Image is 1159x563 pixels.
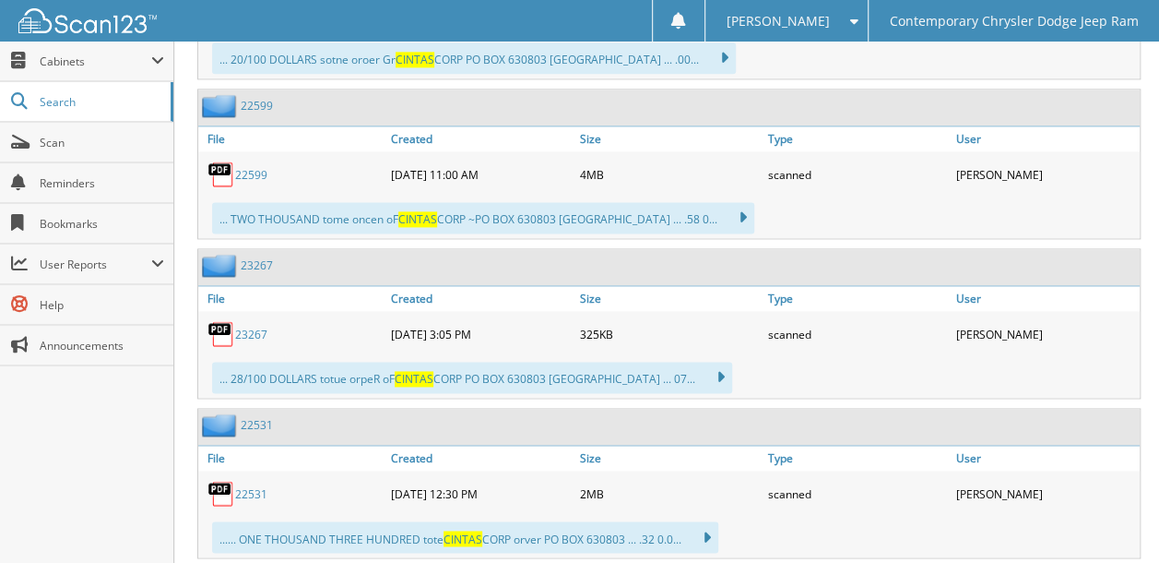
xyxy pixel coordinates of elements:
[574,156,763,193] div: 4MB
[235,486,267,502] a: 22531
[763,475,952,512] div: scanned
[763,286,952,311] a: Type
[763,126,952,151] a: Type
[241,98,273,114] a: 22599
[574,316,763,353] div: 325KB
[398,211,437,227] span: CINTAS
[574,126,763,151] a: Size
[202,94,241,117] img: folder2.png
[207,161,235,188] img: PDF.png
[212,42,736,74] div: ... 20/100 DOLLARS sotne oroer Gr CORP PO BOX 630803 [GEOGRAPHIC_DATA] ... .00...
[386,446,574,471] a: Created
[889,16,1138,27] span: Contemporary Chrysler Dodge Jeep Ram
[241,258,273,273] a: 23267
[952,446,1140,471] a: User
[207,320,235,348] img: PDF.png
[235,167,267,183] a: 22599
[40,94,161,110] span: Search
[396,52,434,67] span: CINTAS
[212,362,732,393] div: ... 28/100 DOLLARS totue orpeR oF CORP PO BOX 630803 [GEOGRAPHIC_DATA] ... 07...
[198,126,386,151] a: File
[212,521,718,553] div: ...... ONE THOUSAND THREE HUNDRED tote CORP orver PO BOX 630803 ... .32 0.0...
[202,254,241,277] img: folder2.png
[40,135,164,150] span: Scan
[40,216,164,232] span: Bookmarks
[952,286,1140,311] a: User
[395,371,433,387] span: CINTAS
[212,202,754,234] div: ... TWO THOUSAND tome oncen oF CORP ~PO BOX 630803 [GEOGRAPHIC_DATA] ... .58 0...
[198,446,386,471] a: File
[952,126,1140,151] a: User
[386,126,574,151] a: Created
[198,286,386,311] a: File
[386,316,574,353] div: [DATE] 3:05 PM
[40,54,151,69] span: Cabinets
[574,475,763,512] div: 2MB
[40,297,164,313] span: Help
[952,156,1140,193] div: [PERSON_NAME]
[202,413,241,437] img: folder2.png
[207,480,235,508] img: PDF.png
[763,446,952,471] a: Type
[574,286,763,311] a: Size
[40,175,164,191] span: Reminders
[18,8,157,33] img: scan123-logo-white.svg
[386,286,574,311] a: Created
[952,316,1140,353] div: [PERSON_NAME]
[40,257,151,272] span: User Reports
[386,475,574,512] div: [DATE] 12:30 PM
[1067,474,1159,563] iframe: Chat Widget
[763,156,952,193] div: scanned
[574,446,763,471] a: Size
[386,156,574,193] div: [DATE] 11:00 AM
[235,327,267,342] a: 23267
[952,475,1140,512] div: [PERSON_NAME]
[40,338,164,353] span: Announcements
[443,531,482,546] span: CINTAS
[726,16,829,27] span: [PERSON_NAME]
[763,316,952,353] div: scanned
[241,417,273,433] a: 22531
